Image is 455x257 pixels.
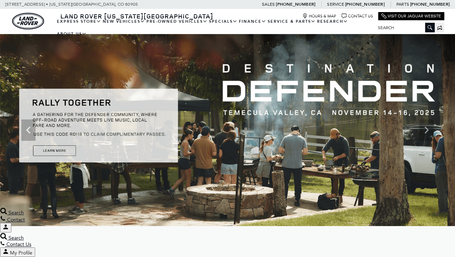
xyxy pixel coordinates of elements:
[56,15,373,40] nav: Main Navigation
[373,23,435,32] input: Search
[345,1,385,7] a: [PHONE_NUMBER]
[267,15,316,28] a: Service & Parts
[7,217,25,223] span: Contact
[381,14,441,19] a: Visit Our Jaguar Website
[238,15,267,28] a: Finance
[396,2,409,7] span: Parts
[342,14,373,19] a: Contact Us
[146,15,208,28] a: Pre-Owned Vehicles
[60,12,213,20] span: Land Rover [US_STATE][GEOGRAPHIC_DATA]
[316,15,349,28] a: Research
[56,15,102,28] a: EXPRESS STORE
[410,1,450,7] a: [PHONE_NUMBER]
[12,13,44,30] img: Land Rover
[276,1,315,7] a: [PHONE_NUMBER]
[5,2,138,7] a: [STREET_ADDRESS] • [US_STATE][GEOGRAPHIC_DATA], CO 80905
[56,12,218,20] a: Land Rover [US_STATE][GEOGRAPHIC_DATA]
[262,2,275,7] span: Sales
[208,15,238,28] a: Specials
[6,241,31,247] span: Contact Us
[9,235,24,241] span: Search
[9,210,24,216] span: Search
[12,13,44,30] a: land-rover
[102,15,146,28] a: New Vehicles
[10,250,32,256] span: My Profile
[327,2,344,7] span: Service
[56,28,87,40] a: About Us
[303,14,336,19] a: Hours & Map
